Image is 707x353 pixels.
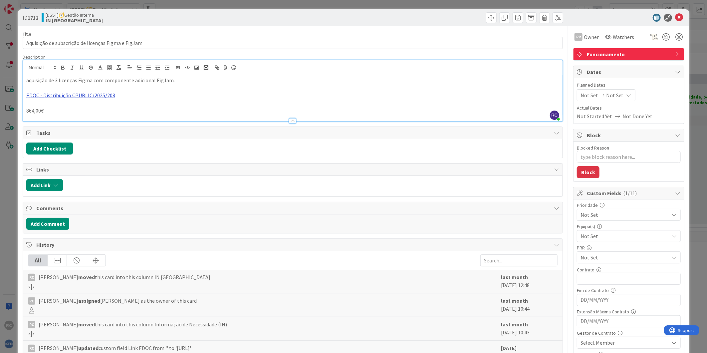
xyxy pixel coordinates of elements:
[577,112,612,120] span: Not Started Yet
[36,204,551,212] span: Comments
[26,218,69,230] button: Add Comment
[501,274,528,280] b: last month
[577,331,681,335] div: Gestor de Contrato
[39,297,197,305] span: [PERSON_NAME] [PERSON_NAME] as the owner of this card
[36,241,551,249] span: History
[623,112,653,120] span: Not Done Yet
[575,33,583,41] div: RR
[78,297,100,304] b: assigned
[587,131,672,139] span: Block
[623,190,637,196] span: ( 1/11 )
[39,273,210,281] span: [PERSON_NAME] this card into this column IN [GEOGRAPHIC_DATA]
[23,54,46,60] span: Description
[480,254,558,266] input: Search...
[577,166,599,178] button: Block
[36,129,551,137] span: Tasks
[28,14,38,21] b: 1712
[28,345,35,352] div: RC
[36,166,551,174] span: Links
[577,105,681,112] span: Actual Dates
[26,143,73,155] button: Add Checklist
[39,320,227,328] span: [PERSON_NAME] this card into this column Informação de Necessidade (IN)
[577,224,681,229] div: Equipa(s)
[581,339,615,347] span: Select Member
[577,245,681,250] div: PRR
[28,255,48,266] div: All
[23,31,31,37] label: Title
[577,267,594,273] label: Contrato
[78,274,95,280] b: moved
[577,82,681,89] span: Planned Dates
[26,92,115,99] a: EDOC - Distribuição CPUBLIC/2025/208
[46,12,103,18] span: [DSST]🧭Gestão Interna
[26,179,63,191] button: Add Link
[28,321,35,328] div: RC
[501,273,558,290] div: [DATE] 12:48
[501,297,528,304] b: last month
[584,33,599,41] span: Owner
[587,68,672,76] span: Dates
[581,210,666,219] span: Not Set
[587,189,672,197] span: Custom Fields
[581,232,669,240] span: Not Set
[26,107,559,115] p: 864,00€
[581,316,677,327] input: DD/MM/YYYY
[23,14,38,22] span: ID
[78,345,99,351] b: updated
[39,344,191,352] span: [PERSON_NAME] custom field Link EDOC from '' to '[URL]'
[501,320,558,337] div: [DATE] 10:43
[501,297,558,313] div: [DATE] 10:44
[581,253,669,261] span: Not Set
[606,91,624,99] span: Not Set
[26,77,559,84] p: aquisição de 3 licenças Figma com componente adicional FigJam.
[550,111,559,120] span: RC
[581,91,598,99] span: Not Set
[23,37,563,49] input: type card name here...
[577,309,681,314] div: Extensão Máxima Contrato
[14,1,30,9] span: Support
[28,297,35,305] div: RC
[577,145,609,151] label: Blocked Reason
[28,274,35,281] div: RC
[587,50,672,58] span: Funcionamento
[501,321,528,328] b: last month
[577,203,681,207] div: Prioridade
[613,33,634,41] span: Watchers
[46,18,103,23] b: IN [GEOGRAPHIC_DATA]
[501,345,517,351] b: [DATE]
[577,288,681,293] div: Fim de Contrato
[581,294,677,306] input: DD/MM/YYYY
[78,321,95,328] b: moved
